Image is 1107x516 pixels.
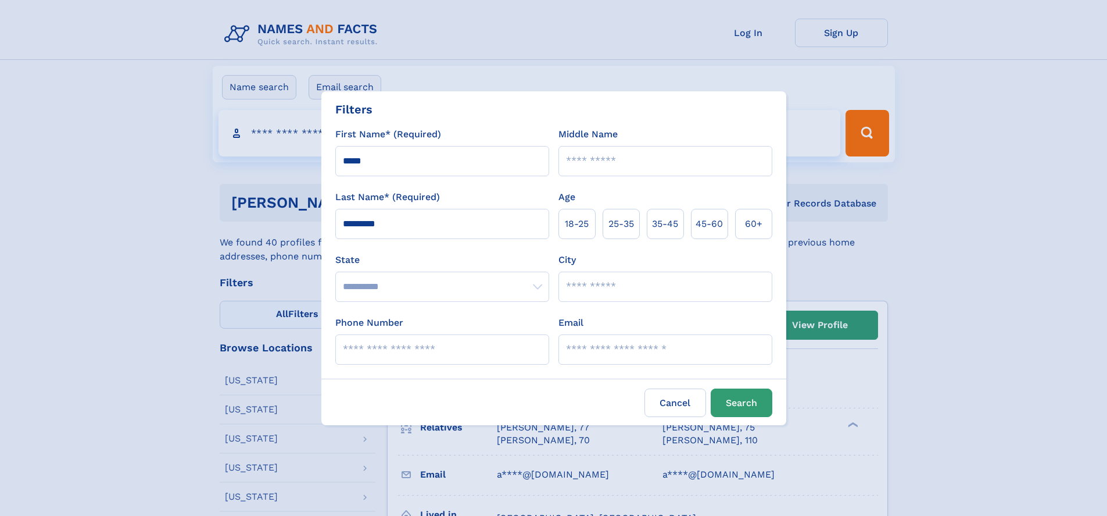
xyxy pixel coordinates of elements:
[335,253,549,267] label: State
[335,127,441,141] label: First Name* (Required)
[558,127,618,141] label: Middle Name
[652,217,678,231] span: 35‑45
[335,316,403,330] label: Phone Number
[745,217,762,231] span: 60+
[335,101,372,118] div: Filters
[558,316,583,330] label: Email
[696,217,723,231] span: 45‑60
[644,389,706,417] label: Cancel
[711,389,772,417] button: Search
[565,217,589,231] span: 18‑25
[608,217,634,231] span: 25‑35
[335,190,440,204] label: Last Name* (Required)
[558,190,575,204] label: Age
[558,253,576,267] label: City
